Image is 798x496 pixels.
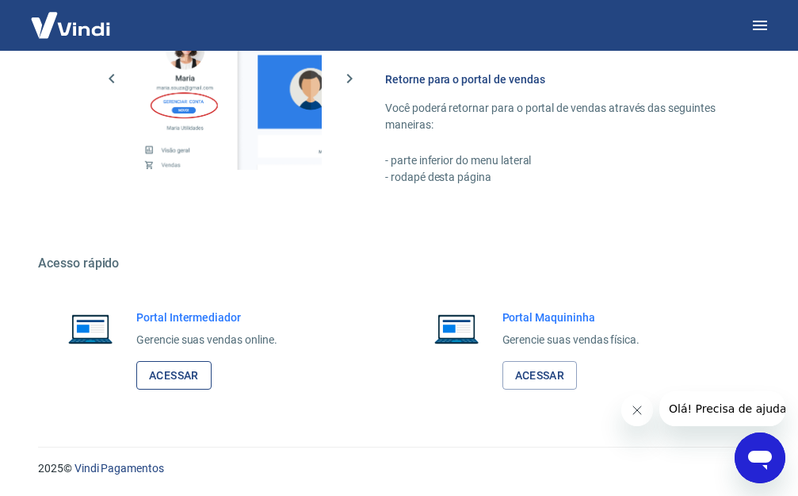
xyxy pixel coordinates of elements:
[38,460,760,477] p: 2025 ©
[385,152,722,169] p: - parte inferior do menu lateral
[621,394,653,426] iframe: Fechar mensagem
[136,310,277,325] h6: Portal Intermediador
[57,310,124,348] img: Imagem de um notebook aberto
[74,462,164,475] a: Vindi Pagamentos
[659,391,785,426] iframe: Mensagem da empresa
[10,11,133,24] span: Olá! Precisa de ajuda?
[502,332,640,348] p: Gerencie suas vendas física.
[136,361,212,390] a: Acessar
[423,310,490,348] img: Imagem de um notebook aberto
[38,256,760,271] h5: Acesso rápido
[502,310,640,325] h6: Portal Maquininha
[502,361,578,390] a: Acessar
[136,332,277,348] p: Gerencie suas vendas online.
[385,169,722,186] p: - rodapé desta página
[385,71,722,87] h6: Retorne para o portal de vendas
[19,1,122,49] img: Vindi
[735,433,785,483] iframe: Botão para abrir a janela de mensagens
[385,100,722,133] p: Você poderá retornar para o portal de vendas através das seguintes maneiras:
